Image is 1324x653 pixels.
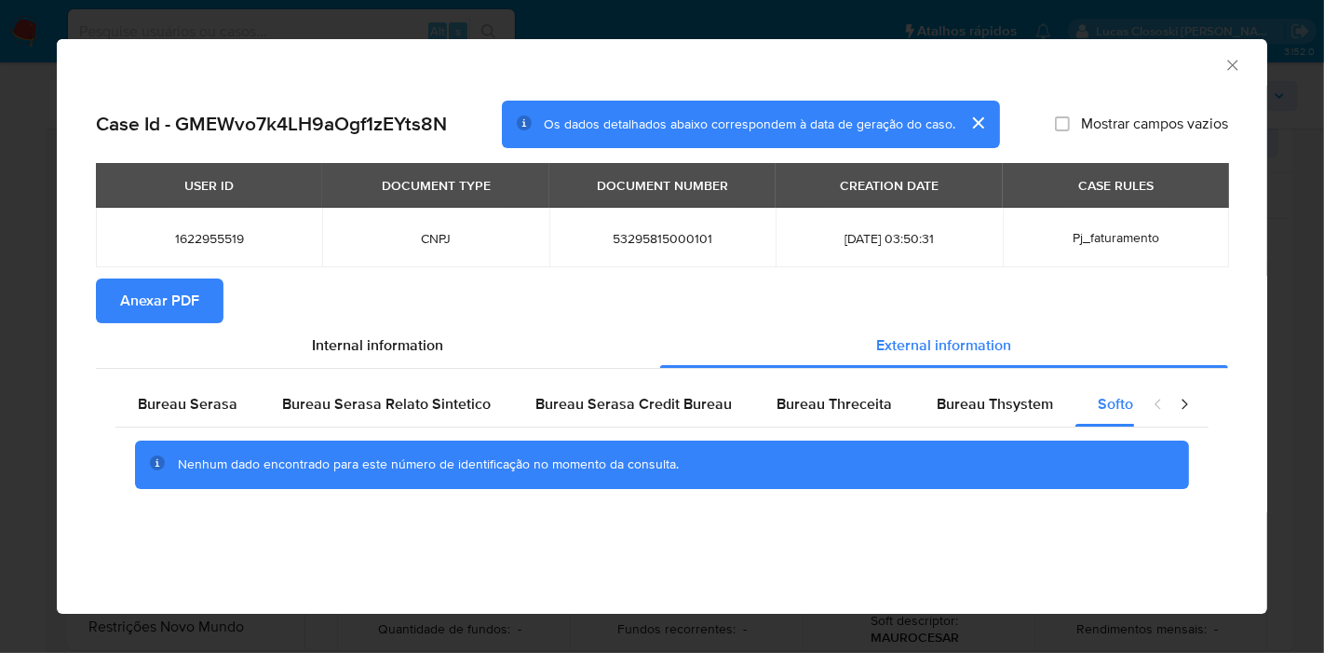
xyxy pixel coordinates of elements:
[798,230,979,247] span: [DATE] 03:50:31
[535,393,732,415] span: Bureau Serasa Credit Bureau
[282,393,491,415] span: Bureau Serasa Relato Sintetico
[572,230,753,247] span: 53295815000101
[96,323,1228,368] div: Detailed info
[57,39,1267,614] div: closure-recommendation-modal
[544,115,955,133] span: Os dados detalhados abaixo correspondem à data de geração do caso.
[1055,116,1070,131] input: Mostrar campos vazios
[937,393,1053,415] span: Bureau Thsystem
[345,230,526,247] span: CNPJ
[955,101,1000,145] button: cerrar
[313,334,444,356] span: Internal information
[173,170,245,201] div: USER ID
[877,334,1012,356] span: External information
[1098,393,1142,415] span: Softon
[371,170,502,201] div: DOCUMENT TYPE
[829,170,950,201] div: CREATION DATE
[115,382,1134,427] div: Detailed external info
[138,393,237,415] span: Bureau Serasa
[1223,56,1240,73] button: Fechar a janela
[1081,115,1228,133] span: Mostrar campos vazios
[178,455,679,473] span: Nenhum dado encontrado para este número de identificação no momento da consulta.
[777,393,892,415] span: Bureau Threceita
[1067,170,1165,201] div: CASE RULES
[586,170,739,201] div: DOCUMENT NUMBER
[96,112,447,136] h2: Case Id - GMEWvo7k4LH9aOgf1zEYts8N
[118,230,300,247] span: 1622955519
[120,280,199,321] span: Anexar PDF
[1073,228,1159,247] span: Pj_faturamento
[96,279,223,323] button: Anexar PDF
